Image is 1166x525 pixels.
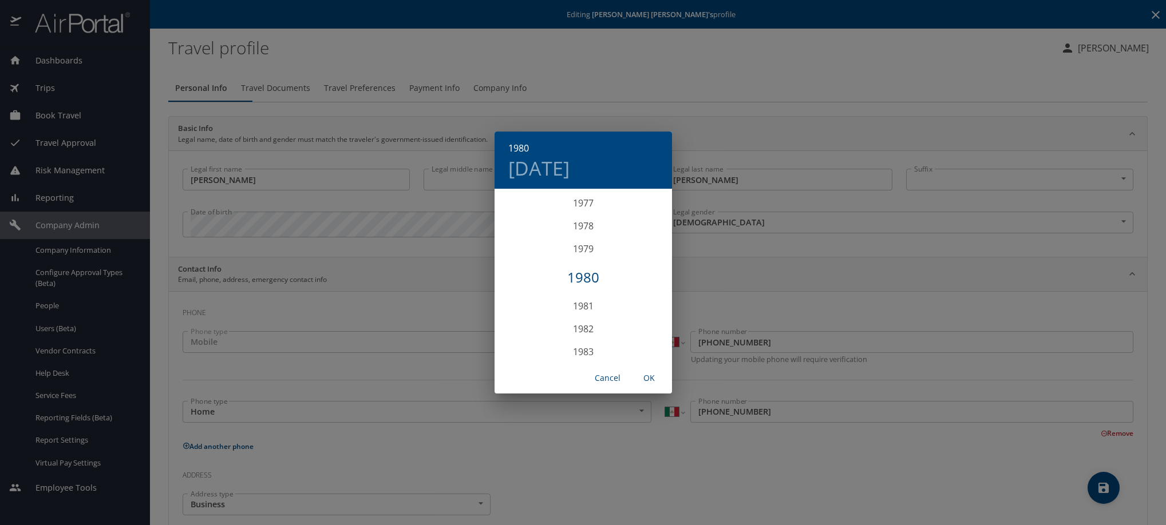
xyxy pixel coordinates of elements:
[594,371,622,385] span: Cancel
[495,192,672,214] div: 1977
[495,266,672,289] div: 1980
[495,214,672,237] div: 1978
[508,140,529,156] button: 1980
[495,295,672,317] div: 1981
[495,317,672,340] div: 1982
[635,371,663,385] span: OK
[631,368,667,389] button: OK
[508,156,570,180] button: [DATE]
[590,368,626,389] button: Cancel
[495,237,672,260] div: 1979
[495,340,672,363] div: 1983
